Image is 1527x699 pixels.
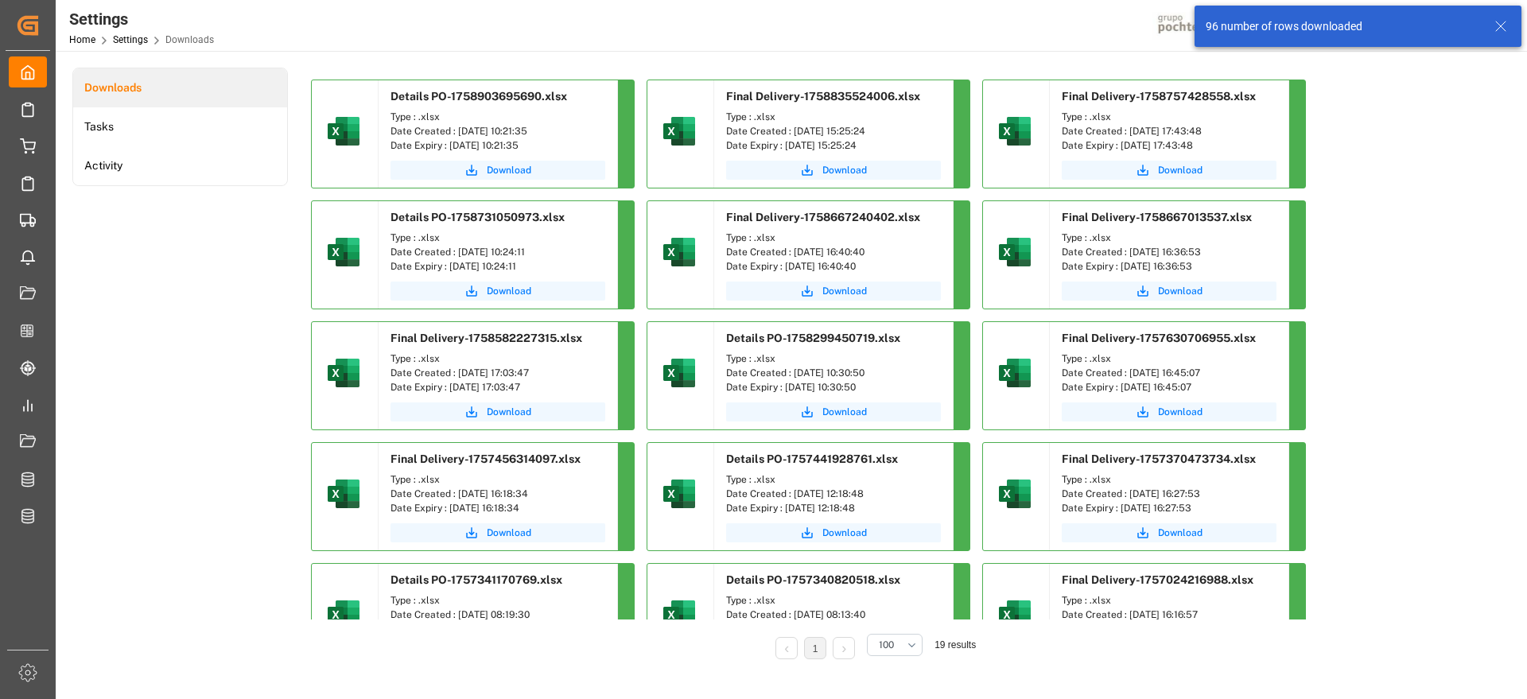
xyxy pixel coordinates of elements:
div: Type : .xlsx [390,110,605,124]
span: Download [822,526,867,540]
div: Date Expiry : [DATE] 16:18:34 [390,501,605,515]
div: Date Expiry : [DATE] 16:27:53 [1062,501,1276,515]
li: Downloads [73,68,287,107]
span: Download [1158,284,1203,298]
span: Final Delivery-1757456314097.xlsx [390,452,581,465]
div: Date Created : [DATE] 16:40:40 [726,245,941,259]
div: Date Created : [DATE] 16:27:53 [1062,487,1276,501]
button: Download [726,523,941,542]
img: microsoft-excel-2019--v1.png [324,233,363,271]
img: microsoft-excel-2019--v1.png [324,354,363,392]
div: Date Created : [DATE] 17:43:48 [1062,124,1276,138]
div: Type : .xlsx [1062,110,1276,124]
div: Date Created : [DATE] 08:19:30 [390,608,605,622]
span: Download [822,163,867,177]
div: Date Expiry : [DATE] 15:25:24 [726,138,941,153]
button: Download [1062,282,1276,301]
div: Date Created : [DATE] 15:25:24 [726,124,941,138]
div: Type : .xlsx [726,351,941,366]
button: Download [1062,161,1276,180]
a: Tasks [73,107,287,146]
span: Download [1158,163,1203,177]
div: Date Expiry : [DATE] 17:03:47 [390,380,605,394]
div: Type : .xlsx [726,472,941,487]
span: Details PO-1758903695690.xlsx [390,90,567,103]
span: Final Delivery-1758667240402.xlsx [726,211,920,223]
button: Download [1062,402,1276,421]
a: Activity [73,146,287,185]
div: Date Expiry : [DATE] 16:45:07 [1062,380,1276,394]
img: microsoft-excel-2019--v1.png [660,354,698,392]
a: 1 [813,643,818,654]
span: Download [822,284,867,298]
span: Download [487,526,531,540]
button: open menu [867,634,923,656]
span: Details PO-1757340820518.xlsx [726,573,900,586]
div: Date Created : [DATE] 16:45:07 [1062,366,1276,380]
div: Date Created : [DATE] 16:36:53 [1062,245,1276,259]
li: 1 [804,637,826,659]
button: Download [390,282,605,301]
span: Download [822,405,867,419]
span: Final Delivery-1758667013537.xlsx [1062,211,1252,223]
button: Download [390,523,605,542]
div: Date Created : [DATE] 10:24:11 [390,245,605,259]
a: Download [726,402,941,421]
img: microsoft-excel-2019--v1.png [324,596,363,634]
span: Final Delivery-1757024216988.xlsx [1062,573,1253,586]
div: Type : .xlsx [1062,593,1276,608]
div: 96 number of rows downloaded [1206,18,1479,35]
a: Settings [113,34,148,45]
button: Download [1062,523,1276,542]
img: microsoft-excel-2019--v1.png [996,596,1034,634]
span: 19 results [934,639,976,650]
div: Date Created : [DATE] 12:18:48 [726,487,941,501]
img: microsoft-excel-2019--v1.png [660,475,698,513]
div: Type : .xlsx [390,351,605,366]
div: Type : .xlsx [726,231,941,245]
span: Details PO-1758731050973.xlsx [390,211,565,223]
span: Final Delivery-1758757428558.xlsx [1062,90,1256,103]
span: Details PO-1757441928761.xlsx [726,452,898,465]
button: Download [390,161,605,180]
span: Details PO-1758299450719.xlsx [726,332,900,344]
div: Date Expiry : [DATE] 10:21:35 [390,138,605,153]
button: Download [390,402,605,421]
div: Date Created : [DATE] 17:03:47 [390,366,605,380]
img: microsoft-excel-2019--v1.png [660,596,698,634]
a: Home [69,34,95,45]
img: microsoft-excel-2019--v1.png [996,233,1034,271]
span: Download [1158,405,1203,419]
img: microsoft-excel-2019--v1.png [660,112,698,150]
button: Download [726,161,941,180]
span: Final Delivery-1758835524006.xlsx [726,90,920,103]
div: Date Created : [DATE] 16:18:34 [390,487,605,501]
div: Date Expiry : [DATE] 16:40:40 [726,259,941,274]
span: 100 [879,638,894,652]
img: microsoft-excel-2019--v1.png [996,112,1034,150]
img: microsoft-excel-2019--v1.png [324,475,363,513]
div: Date Expiry : [DATE] 12:18:48 [726,501,941,515]
img: microsoft-excel-2019--v1.png [324,112,363,150]
div: Date Created : [DATE] 16:16:57 [1062,608,1276,622]
span: Final Delivery-1758582227315.xlsx [390,332,582,344]
div: Settings [69,7,214,31]
button: Download [726,282,941,301]
span: Download [1158,526,1203,540]
div: Type : .xlsx [1062,472,1276,487]
img: microsoft-excel-2019--v1.png [996,475,1034,513]
div: Type : .xlsx [1062,231,1276,245]
div: Date Expiry : [DATE] 17:43:48 [1062,138,1276,153]
img: pochtecaImg.jpg_1689854062.jpg [1152,12,1231,40]
div: Date Created : [DATE] 10:21:35 [390,124,605,138]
